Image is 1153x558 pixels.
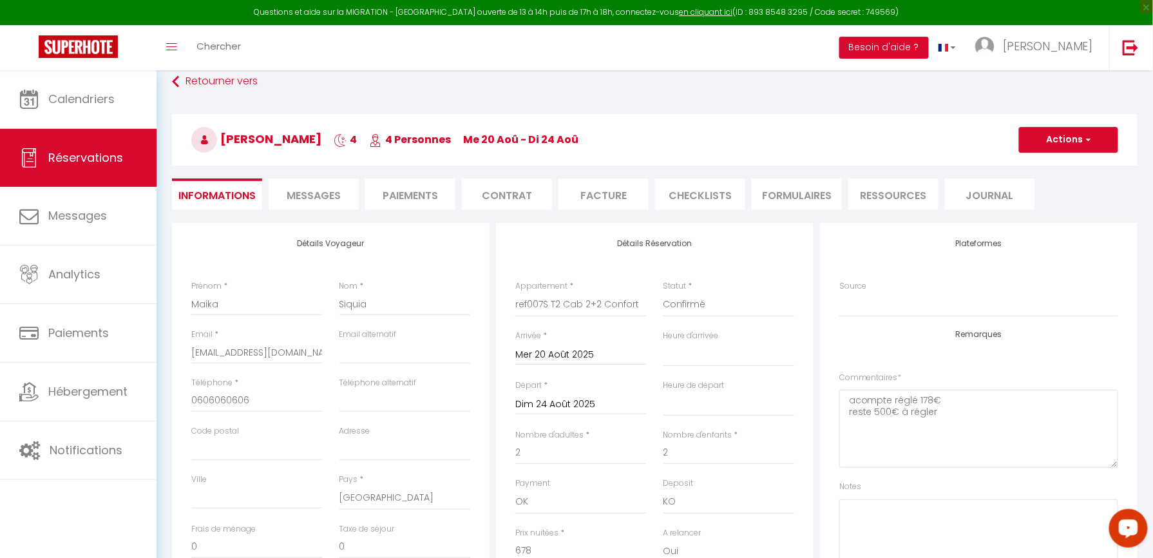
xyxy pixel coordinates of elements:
[663,429,732,441] label: Nombre d'enfants
[48,207,107,224] span: Messages
[839,37,929,59] button: Besoin d'aide ?
[515,380,542,392] label: Départ
[287,188,341,203] span: Messages
[191,377,233,389] label: Téléphone
[655,178,745,210] li: CHECKLISTS
[515,330,541,342] label: Arrivée
[196,39,241,53] span: Chercher
[48,149,123,166] span: Réservations
[463,132,578,147] span: me 20 Aoû - di 24 Aoû
[191,523,256,535] label: Frais de ménage
[839,481,861,493] label: Notes
[191,239,470,248] h4: Détails Voyageur
[48,91,115,107] span: Calendriers
[839,280,866,293] label: Source
[680,6,733,17] a: en cliquant ici
[515,429,584,441] label: Nombre d'adultes
[558,178,649,210] li: Facture
[172,178,262,210] li: Informations
[752,178,842,210] li: FORMULAIRES
[966,25,1109,70] a: ... [PERSON_NAME]
[39,35,118,58] img: Super Booking
[191,425,239,438] label: Code postal
[369,132,451,147] span: 4 Personnes
[515,280,567,293] label: Appartement
[515,239,794,248] h4: Détails Réservation
[339,425,370,438] label: Adresse
[839,372,902,384] label: Commentaires
[1003,38,1093,54] span: [PERSON_NAME]
[663,477,694,490] label: Deposit
[191,280,222,293] label: Prénom
[50,442,122,458] span: Notifications
[339,329,397,341] label: Email alternatif
[334,132,357,147] span: 4
[191,329,213,341] label: Email
[462,178,552,210] li: Contrat
[172,70,1138,93] a: Retourner vers
[1019,127,1118,153] button: Actions
[339,280,358,293] label: Nom
[663,380,725,392] label: Heure de départ
[663,330,719,342] label: Heure d'arrivée
[187,25,251,70] a: Chercher
[48,325,109,341] span: Paiements
[191,131,321,147] span: [PERSON_NAME]
[1123,39,1139,55] img: logout
[48,266,100,282] span: Analytics
[839,239,1118,248] h4: Plateformes
[339,474,358,486] label: Pays
[1099,504,1153,558] iframe: LiveChat chat widget
[975,37,995,56] img: ...
[48,383,128,399] span: Hébergement
[339,523,395,535] label: Taxe de séjour
[945,178,1035,210] li: Journal
[663,280,687,293] label: Statut
[515,527,558,539] label: Prix nuitées
[515,477,550,490] label: Payment
[339,377,417,389] label: Téléphone alternatif
[839,330,1118,339] h4: Remarques
[365,178,455,210] li: Paiements
[848,178,939,210] li: Ressources
[663,527,701,539] label: A relancer
[191,474,207,486] label: Ville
